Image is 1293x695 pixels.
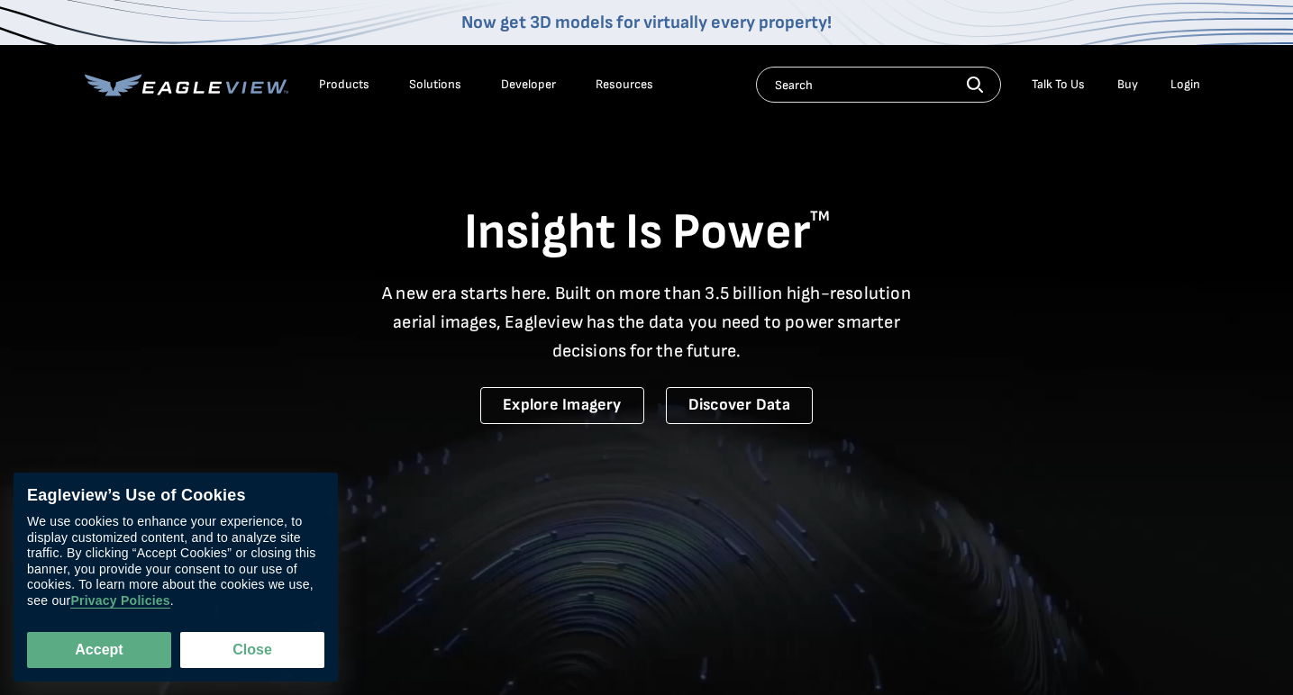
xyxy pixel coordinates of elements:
[461,12,832,33] a: Now get 3D models for virtually every property!
[27,515,324,609] div: We use cookies to enhance your experience, to display customized content, and to analyze site tra...
[1117,77,1138,93] a: Buy
[409,77,461,93] div: Solutions
[180,632,324,668] button: Close
[85,202,1209,265] h1: Insight Is Power
[666,387,813,424] a: Discover Data
[27,486,324,506] div: Eagleview’s Use of Cookies
[371,279,923,366] p: A new era starts here. Built on more than 3.5 billion high-resolution aerial images, Eagleview ha...
[480,387,644,424] a: Explore Imagery
[501,77,556,93] a: Developer
[756,67,1001,103] input: Search
[1032,77,1085,93] div: Talk To Us
[1170,77,1200,93] div: Login
[27,632,171,668] button: Accept
[319,77,369,93] div: Products
[810,208,830,225] sup: TM
[596,77,653,93] div: Resources
[70,594,169,609] a: Privacy Policies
